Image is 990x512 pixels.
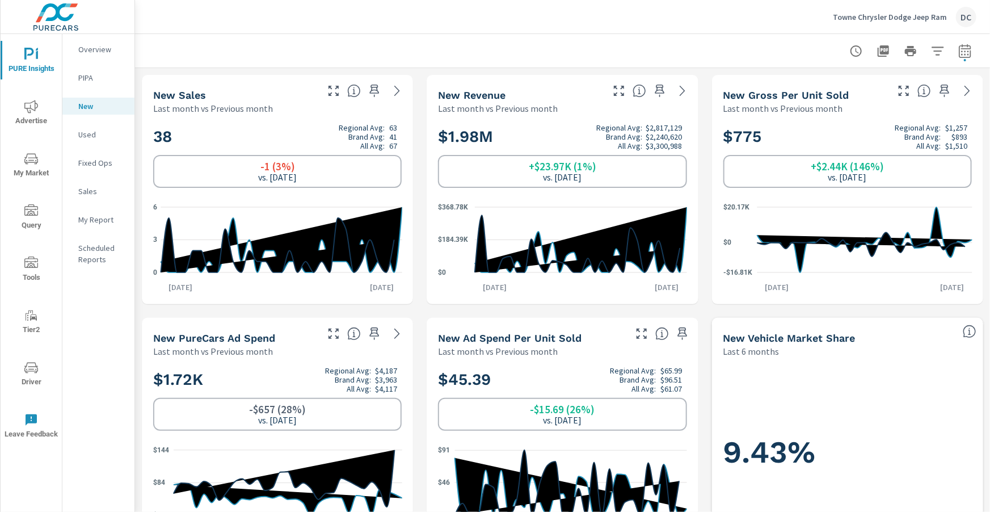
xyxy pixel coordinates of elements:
[895,123,941,132] p: Regional Avg:
[438,268,446,276] text: $0
[529,161,596,172] h6: +$23.97K (1%)
[661,384,683,393] p: $61.07
[723,332,856,344] h5: New Vehicle Market Share
[78,157,125,169] p: Fixed Ops
[647,282,687,293] p: [DATE]
[153,268,157,276] text: 0
[932,282,972,293] p: [DATE]
[62,240,134,268] div: Scheduled Reports
[4,204,58,232] span: Query
[388,325,406,343] a: See more details in report
[389,132,397,141] p: 41
[673,82,692,100] a: See more details in report
[153,89,206,101] h5: New Sales
[631,384,656,393] p: All Avg:
[475,282,515,293] p: [DATE]
[438,123,686,150] h2: $1.98M
[153,479,165,487] text: $84
[620,375,656,384] p: Brand Avg:
[153,203,157,211] text: 6
[4,152,58,180] span: My Market
[723,239,731,247] text: $0
[4,100,58,128] span: Advertise
[258,172,297,182] p: vs. [DATE]
[438,345,558,358] p: Last month vs Previous month
[4,413,58,441] span: Leave Feedback
[62,211,134,228] div: My Report
[153,446,169,454] text: $144
[610,366,656,375] p: Regional Avg:
[153,236,157,244] text: 3
[62,69,134,86] div: PIPA
[833,12,947,22] p: Towne Chrysler Dodge Jeep Ram
[438,446,450,454] text: $91
[339,123,385,132] p: Regional Avg:
[4,361,58,389] span: Driver
[596,123,642,132] p: Regional Avg:
[438,102,558,115] p: Last month vs Previous month
[62,183,134,200] div: Sales
[543,172,582,182] p: vs. [DATE]
[723,268,752,276] text: -$16.81K
[936,82,954,100] span: Save this to your personalized report
[958,82,976,100] a: See more details in report
[365,325,384,343] span: Save this to your personalized report
[646,132,683,141] p: $2,240,620
[963,325,976,338] span: Dealer Sales within ZipCode / Total Market Sales. [Market = within dealer PMA (or 60 miles if no ...
[438,366,686,393] h2: $45.39
[347,384,371,393] p: All Avg:
[438,203,468,211] text: $368.78K
[4,309,58,337] span: Tier2
[153,123,402,150] h2: 38
[530,404,595,415] h6: -$15.69 (26%)
[661,366,683,375] p: $65.99
[655,327,669,341] span: Average cost of advertising per each vehicle sold at the dealer over the selected date range. The...
[917,84,931,98] span: Average gross profit generated by the dealership for each vehicle sold over the selected date ran...
[258,415,297,425] p: vs. [DATE]
[325,366,371,375] p: Regional Avg:
[673,325,692,343] span: Save this to your personalized report
[956,7,976,27] div: DC
[389,123,397,132] p: 63
[153,366,402,393] h2: $1.72K
[325,325,343,343] button: Make Fullscreen
[62,41,134,58] div: Overview
[347,84,361,98] span: Number of vehicles sold by the dealership over the selected date range. [Source: This data is sou...
[1,34,62,452] div: nav menu
[347,327,361,341] span: Total cost of media for all PureCars channels for the selected dealership group over the selected...
[62,98,134,115] div: New
[260,161,295,172] h6: -1 (3%)
[917,141,941,150] p: All Avg:
[161,282,201,293] p: [DATE]
[62,126,134,143] div: Used
[646,123,683,132] p: $2,817,129
[438,332,582,344] h5: New Ad Spend Per Unit Sold
[438,89,505,101] h5: New Revenue
[78,186,125,197] p: Sales
[78,100,125,112] p: New
[661,375,683,384] p: $96.51
[945,141,967,150] p: $1,510
[78,129,125,140] p: Used
[633,84,646,98] span: Total sales revenue over the selected date range. [Source: This data is sourced from the dealer’s...
[335,375,371,384] p: Brand Avg:
[78,242,125,265] p: Scheduled Reports
[811,161,884,172] h6: +$2.44K (146%)
[905,132,941,141] p: Brand Avg:
[153,332,275,344] h5: New PureCars Ad Spend
[757,282,797,293] p: [DATE]
[4,257,58,284] span: Tools
[348,132,385,141] p: Brand Avg:
[606,132,642,141] p: Brand Avg:
[723,345,780,358] p: Last 6 months
[723,89,849,101] h5: New Gross Per Unit Sold
[388,82,406,100] a: See more details in report
[872,40,895,62] button: "Export Report to PDF"
[438,236,468,244] text: $184.39K
[375,375,397,384] p: $3,963
[951,132,967,141] p: $893
[249,404,306,415] h6: -$657 (28%)
[360,141,385,150] p: All Avg:
[78,44,125,55] p: Overview
[723,203,749,211] text: $20.17K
